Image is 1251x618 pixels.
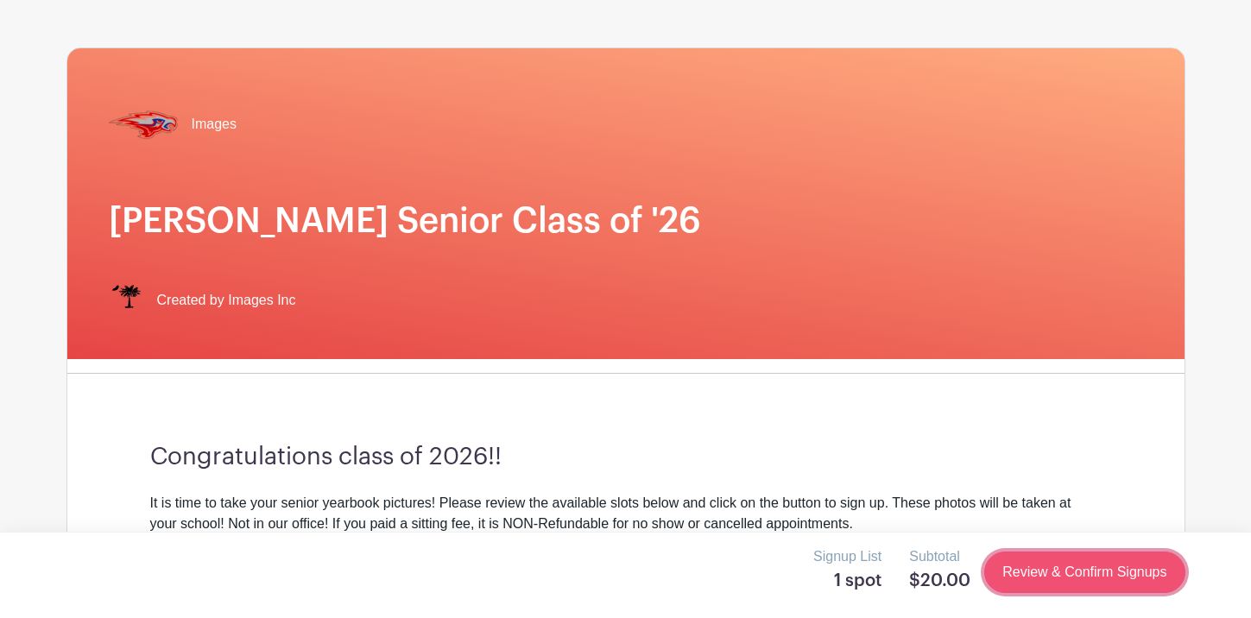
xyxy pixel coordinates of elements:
[109,200,1143,242] h1: [PERSON_NAME] Senior Class of '26
[909,571,970,591] h5: $20.00
[192,114,237,135] span: Images
[984,552,1185,593] a: Review & Confirm Signups
[109,283,143,318] img: IMAGES%20logo%20transparenT%20PNG%20s.png
[150,443,1102,472] h3: Congratulations class of 2026!!
[813,571,881,591] h5: 1 spot
[813,546,881,567] p: Signup List
[909,546,970,567] p: Subtotal
[157,290,296,311] span: Created by Images Inc
[109,90,178,159] img: hammond%20transp.%20(1).png
[150,493,1102,555] div: It is time to take your senior yearbook pictures! Please review the available slots below and cli...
